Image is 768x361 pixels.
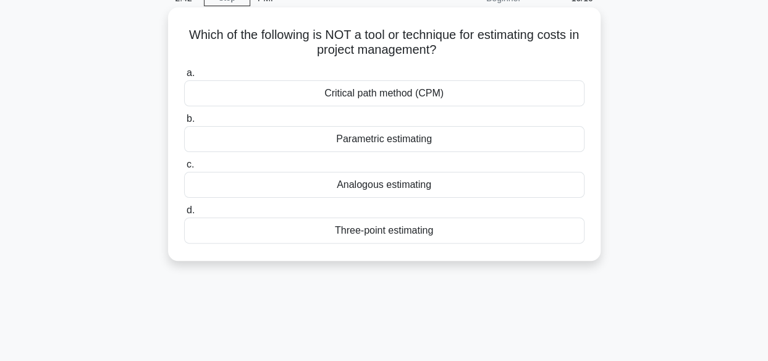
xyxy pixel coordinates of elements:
[187,113,195,124] span: b.
[184,172,584,198] div: Analogous estimating
[187,67,195,78] span: a.
[184,218,584,244] div: Three-point estimating
[184,80,584,106] div: Critical path method (CPM)
[187,205,195,215] span: d.
[187,159,194,169] span: c.
[183,27,586,58] h5: Which of the following is NOT a tool or technique for estimating costs in project management?
[184,126,584,152] div: Parametric estimating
